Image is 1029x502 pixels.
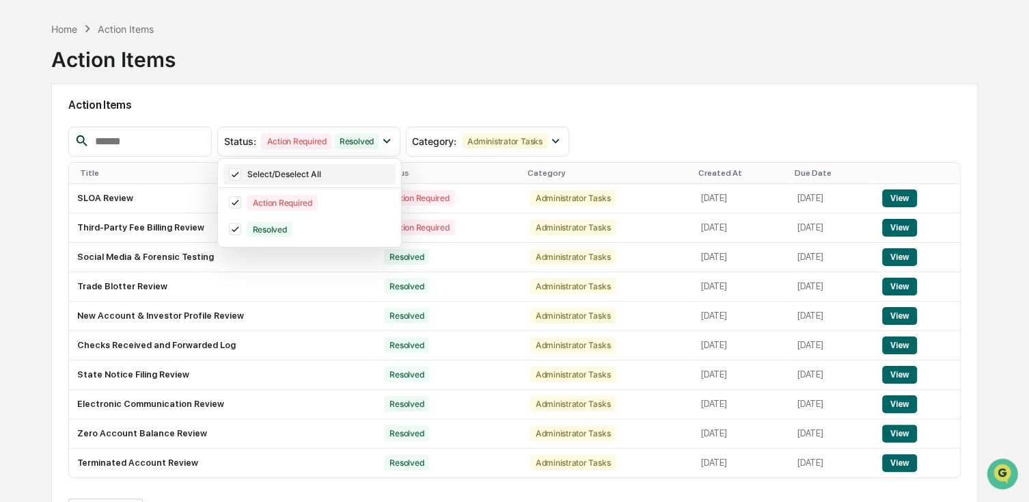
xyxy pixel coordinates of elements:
button: Start new chat [232,109,249,125]
td: Zero Account Balance Review [69,419,376,449]
td: SLOA Review [69,184,376,213]
div: 🖐️ [14,174,25,185]
button: View [882,307,917,325]
div: Resolved [384,367,429,382]
button: View [882,425,917,442]
iframe: Open customer support [985,457,1022,494]
div: Action Items [98,23,154,35]
td: Social Media & Forensic Testing [69,243,376,272]
div: Action Required [247,195,317,211]
img: 1746055101610-c473b297-6a78-478c-a979-82029cc54cd1 [14,105,38,129]
td: New Account & Investor Profile Review [69,302,376,331]
td: [DATE] [789,213,874,243]
div: Administrator Tasks [530,367,616,382]
td: [DATE] [789,272,874,302]
button: View [882,336,917,354]
a: View [882,222,917,233]
td: [DATE] [693,302,789,331]
td: [DATE] [693,213,789,243]
td: Electronic Communication Review [69,390,376,419]
td: [DATE] [693,390,789,419]
a: View [882,281,917,291]
button: View [882,454,917,472]
td: [DATE] [693,360,789,390]
div: Resolved [247,222,292,237]
div: Action Items [51,36,176,72]
a: View [882,458,917,468]
td: [DATE] [693,419,789,449]
span: Attestations [113,172,169,186]
div: Due Date [795,168,868,178]
td: Third-Party Fee Billing Review [69,213,376,243]
div: Category [527,168,687,178]
td: [DATE] [693,449,789,477]
div: Administrator Tasks [462,133,547,149]
div: 🗄️ [99,174,110,185]
td: Checks Received and Forwarded Log [69,331,376,360]
div: Resolved [384,308,429,323]
div: Administrator Tasks [530,455,616,471]
div: Resolved [384,278,429,294]
div: Select/Deselect All [247,169,393,179]
div: Resolved [384,455,429,471]
td: Terminated Account Review [69,449,376,477]
td: [DATE] [693,184,789,213]
div: 🔎 [14,200,25,211]
td: State Notice Filing Review [69,360,376,390]
div: Administrator Tasks [530,308,616,323]
td: [DATE] [789,419,874,449]
div: Resolved [384,425,429,441]
td: [DATE] [789,390,874,419]
td: [DATE] [693,272,789,302]
div: Administrator Tasks [530,278,616,294]
a: Powered byPylon [96,231,165,242]
div: Administrator Tasks [530,425,616,441]
div: Administrator Tasks [530,249,616,265]
div: Resolved [334,133,379,149]
a: View [882,193,917,203]
td: [DATE] [789,331,874,360]
a: View [882,428,917,438]
td: Trade Blotter Review [69,272,376,302]
div: Created At [698,168,784,178]
div: Resolved [384,337,429,353]
td: [DATE] [789,184,874,213]
div: Resolved [384,396,429,412]
td: [DATE] [789,449,874,477]
div: Title [80,168,370,178]
div: We're available if you need us! [46,118,173,129]
a: View [882,252,917,262]
div: Resolved [384,249,429,265]
button: View [882,395,917,413]
span: Preclearance [27,172,88,186]
div: Administrator Tasks [530,337,616,353]
div: Administrator Tasks [530,396,616,412]
a: View [882,369,917,380]
td: [DATE] [789,302,874,331]
td: [DATE] [693,243,789,272]
a: View [882,340,917,350]
button: View [882,189,917,207]
h2: Action Items [68,98,960,111]
div: Start new chat [46,105,224,118]
a: View [882,311,917,321]
button: View [882,278,917,295]
span: Status : [223,135,256,147]
div: Home [51,23,77,35]
p: How can we help? [14,29,249,51]
td: [DATE] [693,331,789,360]
div: Action Required [384,190,454,206]
td: [DATE] [789,243,874,272]
span: Pylon [136,232,165,242]
a: 🗄️Attestations [94,167,175,191]
button: View [882,366,917,384]
a: 🔎Data Lookup [8,193,92,217]
td: [DATE] [789,360,874,390]
a: 🖐️Preclearance [8,167,94,191]
div: Administrator Tasks [530,190,616,206]
div: Action Required [261,133,331,149]
div: Status [381,168,516,178]
span: Data Lookup [27,198,86,212]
